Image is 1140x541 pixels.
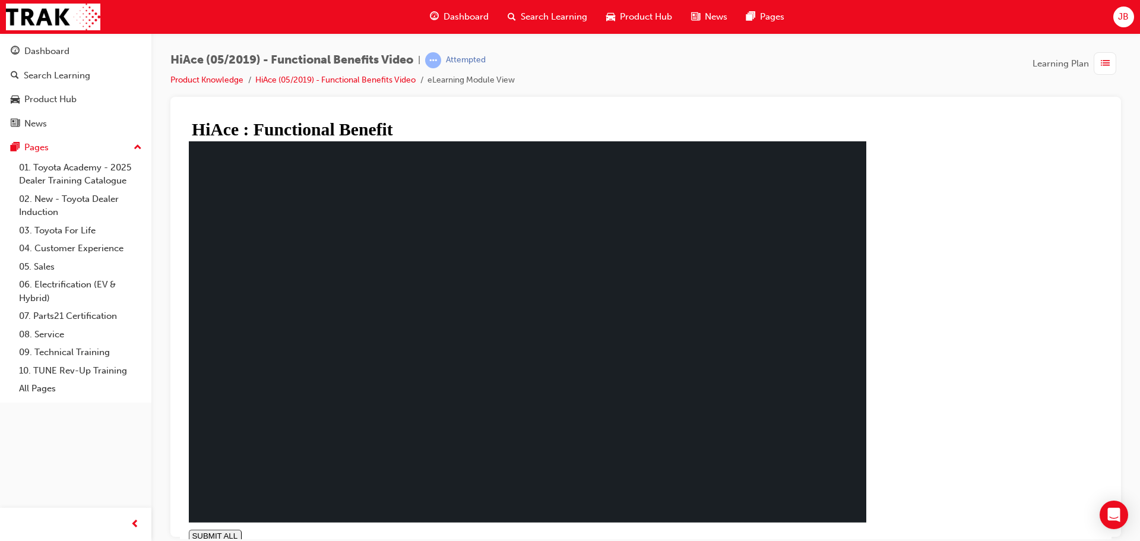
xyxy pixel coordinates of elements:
li: eLearning Module View [427,74,515,87]
a: 07. Parts21 Certification [14,307,147,325]
a: News [5,113,147,135]
span: learningRecordVerb_ATTEMPT-icon [425,52,441,68]
img: Trak [6,4,100,30]
button: Pages [5,137,147,159]
a: 08. Service [14,325,147,344]
a: search-iconSearch Learning [498,5,597,29]
a: 09. Technical Training [14,343,147,362]
div: Product Hub [24,93,77,106]
a: 01. Toyota Academy - 2025 Dealer Training Catalogue [14,159,147,190]
span: list-icon [1101,56,1110,71]
span: | [418,53,420,67]
span: up-icon [134,140,142,156]
a: Search Learning [5,65,147,87]
a: news-iconNews [682,5,737,29]
span: search-icon [508,10,516,24]
a: pages-iconPages [737,5,794,29]
button: JB [1113,7,1134,27]
span: Dashboard [444,10,489,24]
span: car-icon [606,10,615,24]
a: 03. Toyota For Life [14,222,147,240]
div: Dashboard [24,45,69,58]
span: news-icon [11,119,20,129]
span: JB [1118,10,1129,24]
span: News [705,10,727,24]
span: guage-icon [430,10,439,24]
span: pages-icon [11,143,20,153]
span: Learning Plan [1033,57,1089,71]
span: Search Learning [521,10,587,24]
span: news-icon [691,10,700,24]
span: guage-icon [11,46,20,57]
span: Product Hub [620,10,672,24]
a: All Pages [14,379,147,398]
a: 10. TUNE Rev-Up Training [14,362,147,380]
div: Pages [24,141,49,154]
a: 05. Sales [14,258,147,276]
div: Attempted [446,55,486,66]
span: Pages [760,10,784,24]
button: DashboardSearch LearningProduct HubNews [5,38,147,137]
a: Dashboard [5,40,147,62]
span: prev-icon [131,517,140,532]
a: HiAce (05/2019) - Functional Benefits Video [255,75,416,85]
a: 04. Customer Experience [14,239,147,258]
a: 02. New - Toyota Dealer Induction [14,190,147,222]
a: Product Hub [5,88,147,110]
div: Search Learning [24,69,90,83]
a: 06. Electrification (EV & Hybrid) [14,276,147,307]
div: Open Intercom Messenger [1100,501,1128,529]
a: Product Knowledge [170,75,243,85]
a: car-iconProduct Hub [597,5,682,29]
span: pages-icon [746,10,755,24]
div: News [24,117,47,131]
span: car-icon [11,94,20,105]
button: Learning Plan [1033,52,1121,75]
span: search-icon [11,71,19,81]
a: guage-iconDashboard [420,5,498,29]
span: HiAce (05/2019) - Functional Benefits Video [170,53,413,67]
